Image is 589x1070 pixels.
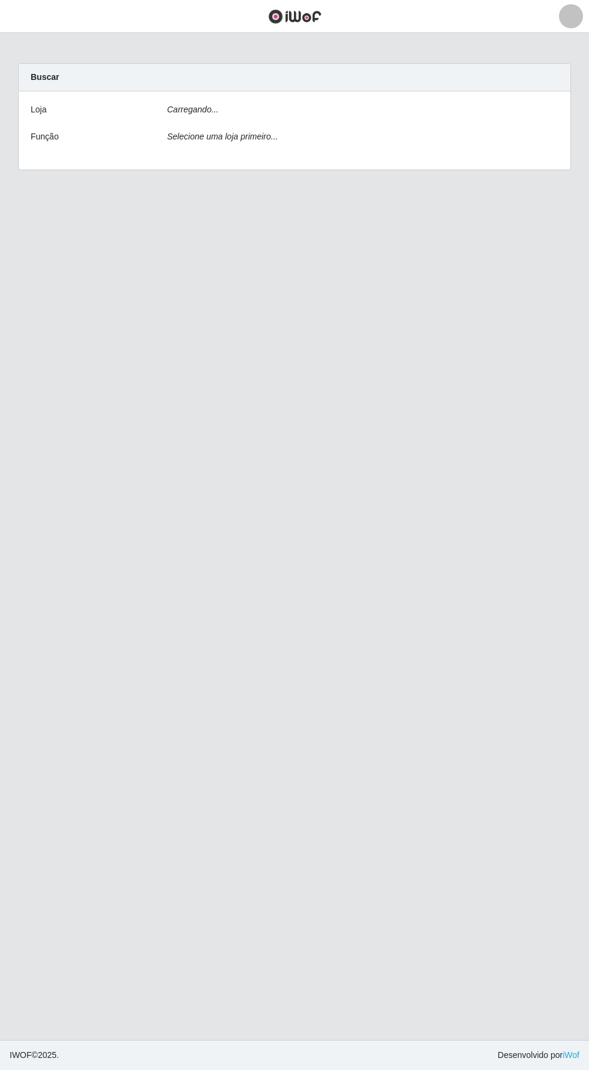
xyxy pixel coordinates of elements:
[31,130,59,143] label: Função
[10,1050,32,1060] span: IWOF
[563,1050,579,1060] a: iWof
[31,103,46,116] label: Loja
[10,1049,59,1062] span: © 2025 .
[498,1049,579,1062] span: Desenvolvido por
[167,105,219,114] i: Carregando...
[31,72,59,82] strong: Buscar
[167,132,278,141] i: Selecione uma loja primeiro...
[268,9,322,24] img: CoreUI Logo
